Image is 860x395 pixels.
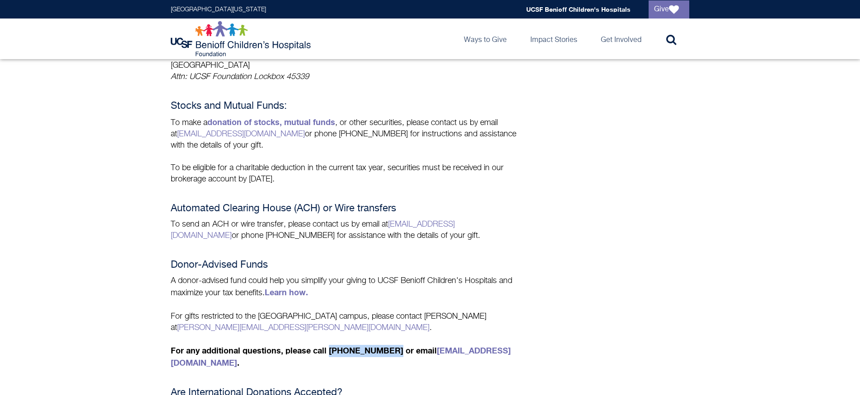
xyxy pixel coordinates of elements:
h4: Stocks and Mutual Funds: [171,101,519,112]
p: To send an ACH or wire transfer, please contact us by email at or phone [PHONE_NUMBER] for assist... [171,219,519,242]
a: [EMAIL_ADDRESS][DOMAIN_NAME] [177,130,305,138]
a: [PERSON_NAME][EMAIL_ADDRESS][PERSON_NAME][DOMAIN_NAME] [177,324,430,332]
a: Ways to Give [457,19,514,59]
p: To make a , or other securities, please contact us by email at or phone [PHONE_NUMBER] for instru... [171,116,519,151]
p: A donor-advised fund could help you simplify your giving to UCSF Benioff Children's Hospitals and... [171,275,519,299]
h4: Donor-Advised Funds [171,260,519,271]
a: Impact Stories [523,19,584,59]
em: Attn: UCSF Foundation Lockbox 45339 [171,73,309,81]
strong: For any additional questions, please call [PHONE_NUMBER] or email . [171,345,511,367]
a: [GEOGRAPHIC_DATA][US_STATE] [171,6,266,13]
a: Give [649,0,689,19]
p: For gifts restricted to the [GEOGRAPHIC_DATA] campus, please contact [PERSON_NAME] at . [171,310,519,334]
img: Logo for UCSF Benioff Children's Hospitals Foundation [171,21,313,57]
a: donation of stocks, mutual funds [207,117,335,127]
p: To be eligible for a charitable deduction in the current tax year, securities must be received in... [171,163,519,185]
a: Get Involved [594,19,649,59]
h4: Automated Clearing House (ACH) or Wire transfers [171,203,519,214]
a: UCSF Benioff Children's Hospitals [526,5,631,13]
a: Learn how. [265,287,308,297]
